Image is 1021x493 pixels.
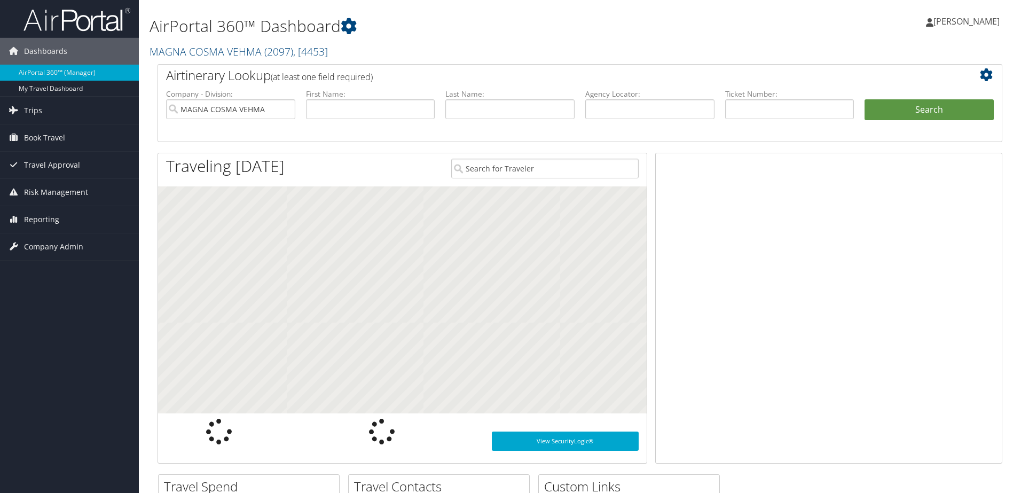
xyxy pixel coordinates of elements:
h1: Traveling [DATE] [166,155,285,177]
h2: Airtinerary Lookup [166,66,923,84]
label: Agency Locator: [585,89,714,99]
label: First Name: [306,89,435,99]
span: Travel Approval [24,152,80,178]
span: Company Admin [24,233,83,260]
span: (at least one field required) [271,71,373,83]
a: View SecurityLogic® [492,432,639,451]
span: ( 2097 ) [264,44,293,59]
img: airportal-logo.png [23,7,130,32]
span: Trips [24,97,42,124]
a: MAGNA COSMA VEHMA [150,44,328,59]
label: Ticket Number: [725,89,854,99]
label: Last Name: [445,89,575,99]
h1: AirPortal 360™ Dashboard [150,15,724,37]
span: [PERSON_NAME] [933,15,1000,27]
button: Search [865,99,994,121]
input: Search for Traveler [451,159,639,178]
span: Risk Management [24,179,88,206]
label: Company - Division: [166,89,295,99]
span: Book Travel [24,124,65,151]
a: [PERSON_NAME] [926,5,1010,37]
span: Reporting [24,206,59,233]
span: Dashboards [24,38,67,65]
span: , [ 4453 ] [293,44,328,59]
